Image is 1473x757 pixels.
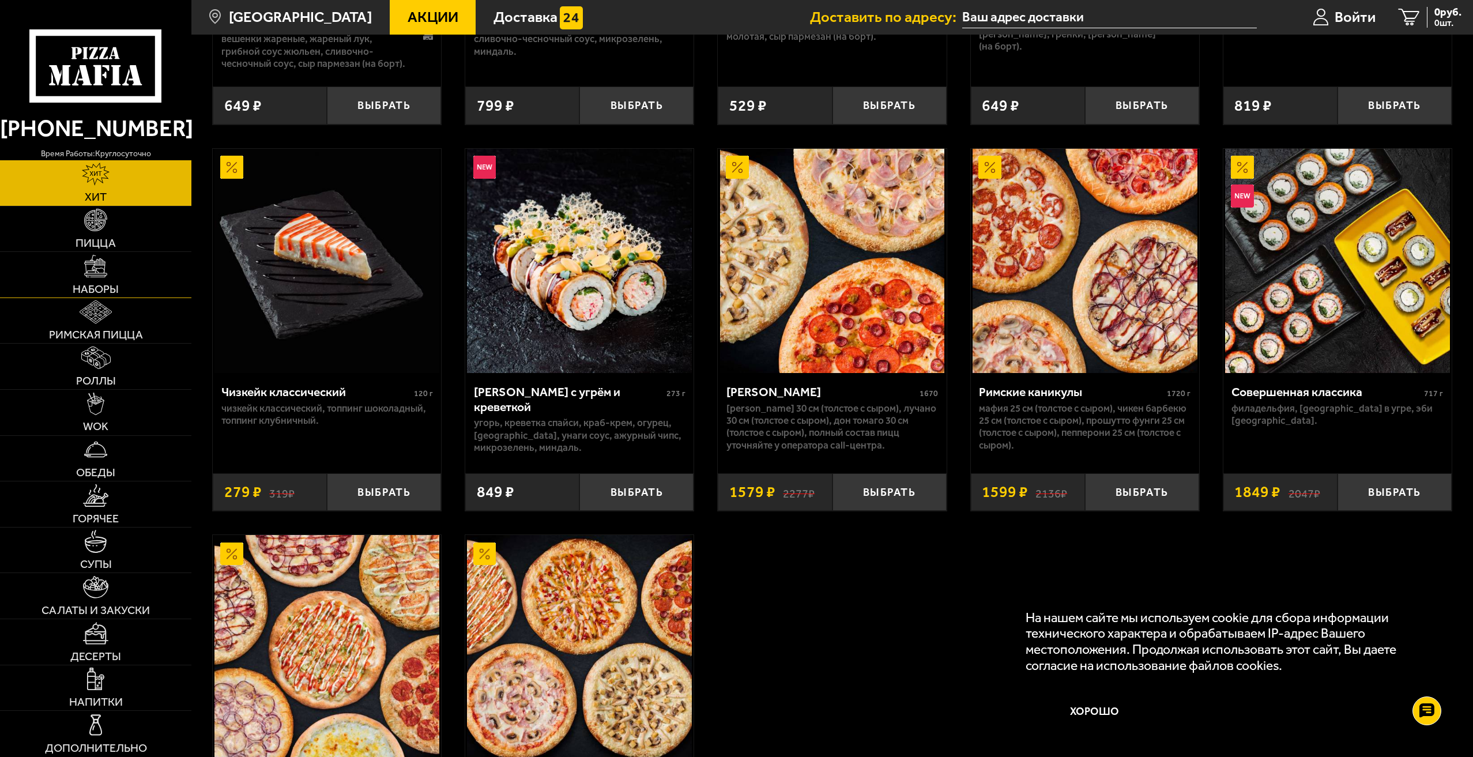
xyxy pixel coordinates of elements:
button: Выбрать [1085,473,1199,511]
img: Акционный [220,156,243,179]
img: Акционный [1231,156,1254,179]
div: Чизкейк классический [221,385,411,400]
span: 649 ₽ [982,98,1019,114]
span: 1720 г [1167,389,1191,398]
span: Пицца [76,238,116,249]
span: 799 ₽ [477,98,514,114]
span: 649 ₽ [224,98,262,114]
span: 273 г [666,389,685,398]
button: Выбрать [1085,86,1199,124]
img: Римские каникулы [973,149,1197,374]
a: АкционныйНовинкаСовершенная классика [1223,149,1452,374]
button: Выбрать [832,86,947,124]
img: Акционный [473,543,496,566]
button: Выбрать [579,473,694,511]
span: Хит [85,191,107,203]
span: Роллы [76,375,116,387]
input: Ваш адрес доставки [962,7,1257,28]
p: Мафия 25 см (толстое с сыром), Чикен Барбекю 25 см (толстое с сыром), Прошутто Фунги 25 см (толст... [979,402,1191,451]
span: [GEOGRAPHIC_DATA] [229,10,372,25]
span: 1599 ₽ [982,484,1028,500]
img: 15daf4d41897b9f0e9f617042186c801.svg [560,6,583,29]
button: Выбрать [1338,86,1452,124]
p: угорь, креветка спайси, краб-крем, огурец, [GEOGRAPHIC_DATA], унаги соус, ажурный чипс, микрозеле... [474,417,685,454]
p: Филадельфия, [GEOGRAPHIC_DATA] в угре, Эби [GEOGRAPHIC_DATA]. [1231,402,1443,427]
span: 849 ₽ [477,484,514,500]
span: 120 г [414,389,433,398]
button: Выбрать [1338,473,1452,511]
img: Новинка [473,156,496,179]
img: Новинка [1231,184,1254,208]
span: Наборы [73,284,119,295]
img: Совершенная классика [1225,149,1450,374]
span: Войти [1335,10,1376,25]
span: 1579 ₽ [729,484,775,500]
span: Обеды [76,467,115,479]
p: На нашем сайте мы используем cookie для сбора информации технического характера и обрабатываем IP... [1026,610,1430,673]
s: 2047 ₽ [1289,484,1320,500]
div: Совершенная классика [1231,385,1421,400]
span: Горячее [73,513,119,525]
span: Дополнительно [45,743,147,754]
a: АкционныйЧизкейк классический [213,149,441,374]
p: цыпленок, сыр сулугуни, моцарелла, вешенки жареные, жареный лук, грибной соус Жюльен, сливочно-че... [221,21,407,70]
div: [PERSON_NAME] [726,385,917,400]
p: лосось, окунь в темпуре, краб-крем, сливочно-чесночный соус, микрозелень, миндаль. [474,21,685,58]
img: Хет Трик [720,149,945,374]
span: 529 ₽ [729,98,767,114]
span: 0 руб. [1434,7,1461,18]
s: 2277 ₽ [783,484,815,500]
button: Хорошо [1026,688,1164,735]
img: Ролл Калипсо с угрём и креветкой [467,149,692,374]
span: Доставка [493,10,557,25]
span: Салаты и закуски [42,605,150,616]
a: НовинкаРолл Калипсо с угрём и креветкой [465,149,694,374]
span: Акции [408,10,458,25]
span: Римская пицца [49,329,143,341]
span: Десерты [70,651,121,662]
button: Выбрать [327,473,441,511]
a: АкционныйХет Трик [718,149,946,374]
div: Римские каникулы [979,385,1164,400]
button: Выбрать [327,86,441,124]
img: Акционный [220,543,243,566]
button: Выбрать [832,473,947,511]
img: Акционный [726,156,749,179]
span: 819 ₽ [1234,98,1272,114]
span: WOK [83,421,108,432]
span: Напитки [69,696,123,708]
img: Акционный [978,156,1001,179]
s: 2136 ₽ [1035,484,1067,500]
a: АкционныйРимские каникулы [971,149,1199,374]
s: 319 ₽ [269,484,295,500]
span: 717 г [1424,389,1443,398]
p: Чизкейк классический, топпинг шоколадный, топпинг клубничный. [221,402,433,427]
div: [PERSON_NAME] с угрём и креветкой [474,385,664,414]
span: 1849 ₽ [1234,484,1280,500]
p: [PERSON_NAME] 30 см (толстое с сыром), Лучано 30 см (толстое с сыром), Дон Томаго 30 см (толстое ... [726,402,938,451]
img: Чизкейк классический [214,149,439,374]
span: 0 шт. [1434,18,1461,28]
span: 1670 [920,389,938,398]
span: 279 ₽ [224,484,262,500]
span: Супы [80,559,112,570]
span: Доставить по адресу: [810,10,962,25]
button: Выбрать [579,86,694,124]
